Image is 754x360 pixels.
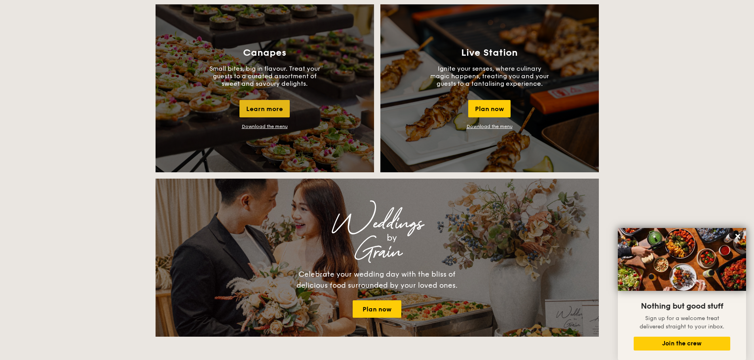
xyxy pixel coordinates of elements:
button: Join the crew [634,337,730,351]
div: Grain [225,245,529,259]
p: Ignite your senses, where culinary magic happens, treating you and your guests to a tantalising e... [430,65,549,87]
div: Learn more [239,100,290,117]
div: Celebrate your wedding day with the bliss of delicious food surrounded by your loved ones. [288,269,466,291]
div: Weddings [225,217,529,231]
div: Plan now [468,100,511,117]
button: Close [731,230,744,243]
span: Sign up for a welcome treat delivered straight to your inbox. [640,315,724,330]
p: Small bites, big in flavour. Treat your guests to a curated assortment of sweet and savoury delig... [205,65,324,87]
div: by [254,231,529,245]
h3: Live Station [461,47,518,58]
a: Download the menu [467,124,513,129]
a: Plan now [353,300,401,318]
h3: Canapes [243,47,286,58]
span: Nothing but good stuff [641,302,723,311]
img: DSC07876-Edit02-Large.jpeg [618,228,746,291]
a: Download the menu [242,124,288,129]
